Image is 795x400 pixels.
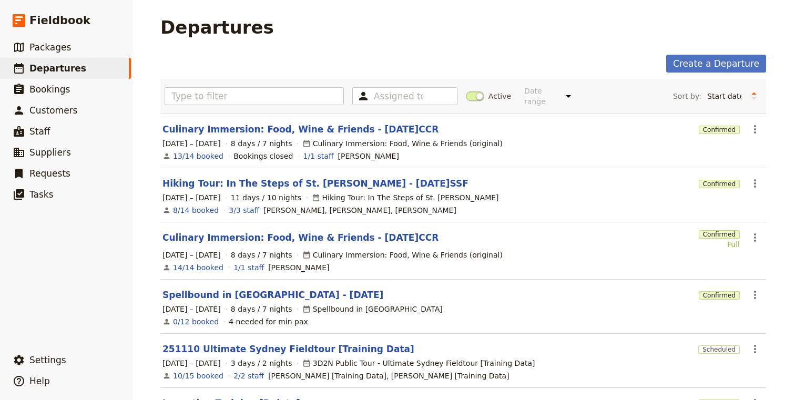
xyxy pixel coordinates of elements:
[173,316,219,327] a: View the bookings for this departure
[21,75,189,93] p: Hi [PERSON_NAME]
[29,84,70,95] span: Bookings
[21,20,88,37] img: logo
[173,371,223,381] a: View the bookings for this departure
[162,289,383,301] a: Spellbound in [GEOGRAPHIC_DATA] - [DATE]
[673,91,701,101] span: Sort by:
[70,328,140,370] button: Messages
[699,126,740,134] span: Confirmed
[11,139,199,178] div: Profile image for JeffHi [PERSON_NAME], Thanks for your reply. I did end up thinking that was the...
[11,124,200,179] div: Recent messageProfile image for JeffHi [PERSON_NAME], Thanks for your reply. I did end up thinkin...
[233,262,264,273] a: 1/1 staff
[231,304,292,314] span: 8 days / 7 nights
[162,250,221,260] span: [DATE] – [DATE]
[22,132,189,143] div: Recent message
[374,90,423,102] input: Assigned to
[29,105,77,116] span: Customers
[699,291,740,300] span: Confirmed
[231,138,292,149] span: 8 days / 7 nights
[699,180,740,188] span: Confirmed
[29,126,50,137] span: Staff
[162,177,468,190] a: Hiking Tour: In The Steps of St. [PERSON_NAME] - [DATE]SSF
[746,286,764,304] button: Actions
[22,148,43,169] img: Profile image for Jeff
[110,159,147,170] div: • 40m ago
[302,250,503,260] div: Culinary Immersion: Food, Wine & Friends (original)
[11,229,200,258] div: Send us a message
[699,230,740,239] span: Confirmed
[140,328,210,370] button: Help
[162,123,439,136] a: Culinary Immersion: Food, Wine & Friends - [DATE]CCR
[162,358,221,368] span: [DATE] – [DATE]
[165,87,344,105] input: Type to filter
[47,159,108,170] div: [PERSON_NAME]
[302,358,535,368] div: 3D2N Public Tour - Ultimate Sydney Fieldtour [Training Data]
[29,42,71,53] span: Packages
[746,175,764,192] button: Actions
[263,205,456,216] span: Alessia Ghirardi, Karen Draayer, Marco Zambelli
[162,192,221,203] span: [DATE] – [DATE]
[698,345,740,354] span: Scheduled
[143,17,164,38] img: Profile image for alex
[231,250,292,260] span: 8 days / 7 nights
[229,205,259,216] a: 3/3 staff
[23,354,47,362] span: Home
[302,304,443,314] div: Spellbound in [GEOGRAPHIC_DATA]
[746,340,764,358] button: Actions
[29,189,54,200] span: Tasks
[666,55,766,73] a: Create a Departure
[173,151,223,161] a: View the bookings for this departure
[229,316,308,327] div: 4 needed for min pax
[181,17,200,36] div: Close
[29,355,66,365] span: Settings
[162,343,414,355] a: 251110 Ultimate Sydney Fieldtour [Training Data]
[699,239,740,250] div: Full
[29,376,50,386] span: Help
[173,262,223,273] a: View the bookings for this departure
[746,229,764,247] button: Actions
[303,151,334,161] a: 1/1 staff
[22,238,176,249] div: Send us a message
[162,231,439,244] a: Culinary Immersion: Food, Wine & Friends - [DATE]CCR
[302,138,503,149] div: Culinary Immersion: Food, Wine & Friends (original)
[15,189,195,219] a: Looking for Answers? Browse our Help Center for solutions!
[338,151,399,161] span: Susy Patrito
[162,304,221,314] span: [DATE] – [DATE]
[312,192,499,203] div: Hiking Tour: In The Steps of St. [PERSON_NAME]
[746,120,764,138] button: Actions
[233,371,264,381] a: 2/2 staff
[233,151,293,161] div: Bookings closed
[29,13,90,28] span: Fieldbook
[167,354,184,362] span: Help
[268,262,329,273] span: Susy Patrito
[87,354,124,362] span: Messages
[173,205,219,216] a: View the bookings for this departure
[29,147,71,158] span: Suppliers
[231,192,302,203] span: 11 days / 10 nights
[29,63,86,74] span: Departures
[21,93,189,110] p: How can we help?
[268,371,509,381] span: Michael Scott [Training Data], Dwight Schrutt [Training Data]
[702,88,746,104] select: Sort by:
[746,88,762,104] button: Change sort direction
[162,138,221,149] span: [DATE] – [DATE]
[231,358,292,368] span: 3 days / 2 nights
[160,17,274,38] h1: Departures
[22,193,176,215] div: Looking for Answers? Browse our Help Center for solutions!
[488,91,511,101] span: Active
[29,168,70,179] span: Requests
